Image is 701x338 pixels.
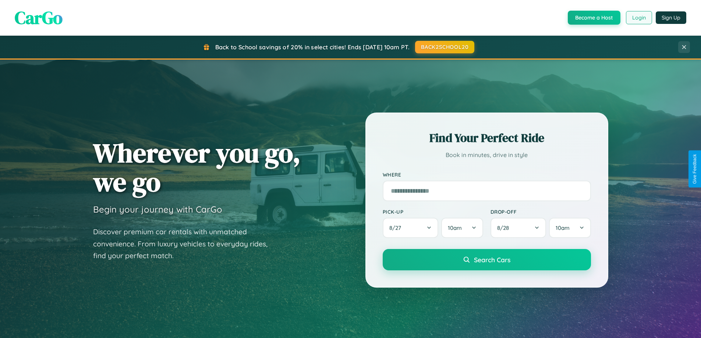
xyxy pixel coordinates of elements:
h1: Wherever you go, we go [93,138,301,196]
span: Back to School savings of 20% in select cities! Ends [DATE] 10am PT. [215,43,410,51]
span: 10am [556,224,570,231]
span: 8 / 27 [389,224,405,231]
p: Discover premium car rentals with unmatched convenience. From luxury vehicles to everyday rides, ... [93,226,277,262]
p: Book in minutes, drive in style [383,150,591,160]
button: BACK2SCHOOL20 [415,41,474,53]
button: 10am [441,218,483,238]
span: 10am [448,224,462,231]
div: Give Feedback [692,154,697,184]
label: Pick-up [383,209,483,215]
button: Sign Up [656,11,686,24]
button: Become a Host [568,11,620,25]
span: CarGo [15,6,63,30]
label: Where [383,171,591,178]
button: Login [626,11,652,24]
h3: Begin your journey with CarGo [93,204,222,215]
button: 8/28 [491,218,546,238]
h2: Find Your Perfect Ride [383,130,591,146]
span: Search Cars [474,256,510,264]
button: 8/27 [383,218,439,238]
button: Search Cars [383,249,591,270]
label: Drop-off [491,209,591,215]
button: 10am [549,218,591,238]
span: 8 / 28 [497,224,513,231]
